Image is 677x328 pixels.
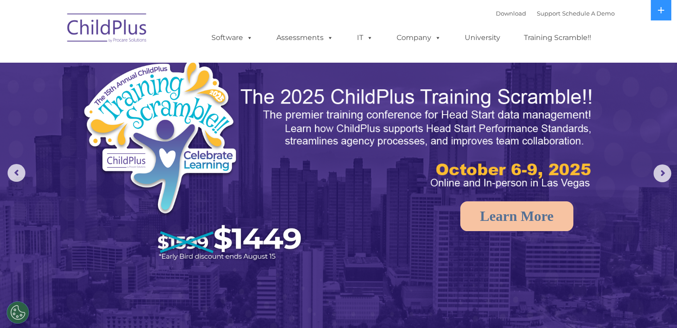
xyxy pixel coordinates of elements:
[460,201,573,231] a: Learn More
[388,29,450,47] a: Company
[515,29,600,47] a: Training Scramble!!
[348,29,382,47] a: IT
[7,301,29,324] button: Cookies Settings
[124,95,162,102] span: Phone number
[456,29,509,47] a: University
[496,10,526,17] a: Download
[268,29,342,47] a: Assessments
[537,10,560,17] a: Support
[203,29,262,47] a: Software
[63,7,152,52] img: ChildPlus by Procare Solutions
[124,59,151,65] span: Last name
[562,10,615,17] a: Schedule A Demo
[496,10,615,17] font: |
